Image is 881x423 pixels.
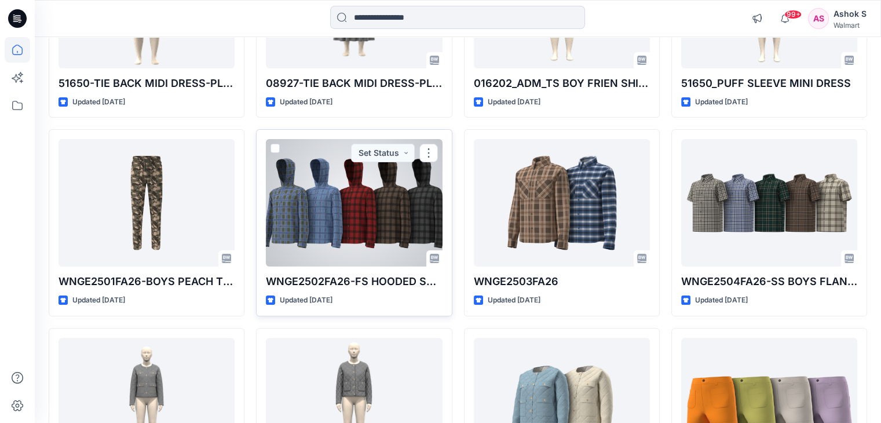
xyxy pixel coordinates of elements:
[59,75,235,92] p: 51650-TIE BACK MIDI DRESS-PLUS
[784,10,802,19] span: 99+
[59,274,235,290] p: WNGE2501FA26-BOYS PEACH TWILL PANT
[681,139,857,267] a: WNGE2504FA26-SS BOYS FLANNEL SHIRT
[266,75,442,92] p: 08927-TIE BACK MIDI DRESS-PLUS
[695,294,748,307] p: Updated [DATE]
[681,274,857,290] p: WNGE2504FA26-SS BOYS FLANNEL SHIRT
[474,75,650,92] p: 016202_ADM_TS BOY FRIEN SHIRT
[72,96,125,108] p: Updated [DATE]
[474,139,650,267] a: WNGE2503FA26
[266,139,442,267] a: WNGE2502FA26-FS HOODED SHIRT
[808,8,829,29] div: AS
[488,294,540,307] p: Updated [DATE]
[266,274,442,290] p: WNGE2502FA26-FS HOODED SHIRT
[834,7,867,21] div: Ashok S
[474,274,650,290] p: WNGE2503FA26
[72,294,125,307] p: Updated [DATE]
[834,21,867,30] div: Walmart
[280,96,332,108] p: Updated [DATE]
[59,139,235,267] a: WNGE2501FA26-BOYS PEACH TWILL PANT
[695,96,748,108] p: Updated [DATE]
[488,96,540,108] p: Updated [DATE]
[280,294,332,307] p: Updated [DATE]
[681,75,857,92] p: 51650_PUFF SLEEVE MINI DRESS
